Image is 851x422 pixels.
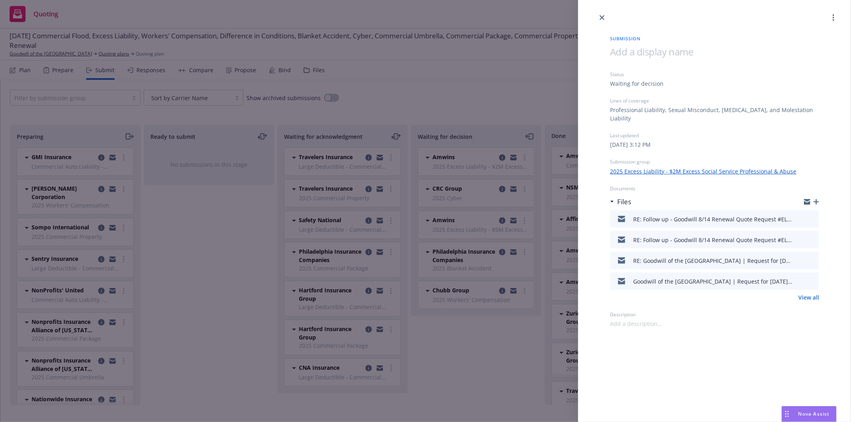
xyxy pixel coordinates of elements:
[809,235,816,245] button: preview file
[597,13,607,22] a: close
[798,410,830,417] span: Nova Assist
[610,185,819,192] div: Documents
[829,13,838,22] a: more
[610,197,631,207] div: Files
[809,214,816,224] button: preview file
[798,293,819,302] a: View all
[610,106,819,122] div: Professional Liability, Sexual Misconduct, [MEDICAL_DATA], and Molestation Liability
[610,71,819,78] div: Status
[796,214,802,224] button: download file
[610,35,819,42] span: Submission
[633,256,793,265] div: RE: Goodwill of the [GEOGRAPHIC_DATA] | Request for [DATE] Renewal Applications
[610,79,663,88] div: Waiting for decision
[610,167,796,176] a: 2025 Excess Liability - $2M Excess Social Service Professional & Abuse
[782,406,837,422] button: Nova Assist
[633,215,793,223] div: RE: Follow up - Goodwill 8/14 Renewal Quote Request #ELD30064093100 & LHZ859404
[796,256,802,265] button: download file
[633,236,793,244] div: RE: Follow up - Goodwill 8/14 Renewal Quote Request #ELD30064093100 & LHZ859404
[796,235,802,245] button: download file
[796,276,802,286] button: download file
[782,406,792,422] div: Drag to move
[809,256,816,265] button: preview file
[610,140,651,149] div: [DATE] 3:12 PM
[610,97,819,104] div: Lines of coverage
[633,277,793,286] div: Goodwill of the [GEOGRAPHIC_DATA] | Request for [DATE] Renewal Applications
[610,311,819,318] div: Description
[610,158,819,165] div: Submission group
[617,197,631,207] h3: Files
[809,276,816,286] button: preview file
[610,132,819,139] div: Last updated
